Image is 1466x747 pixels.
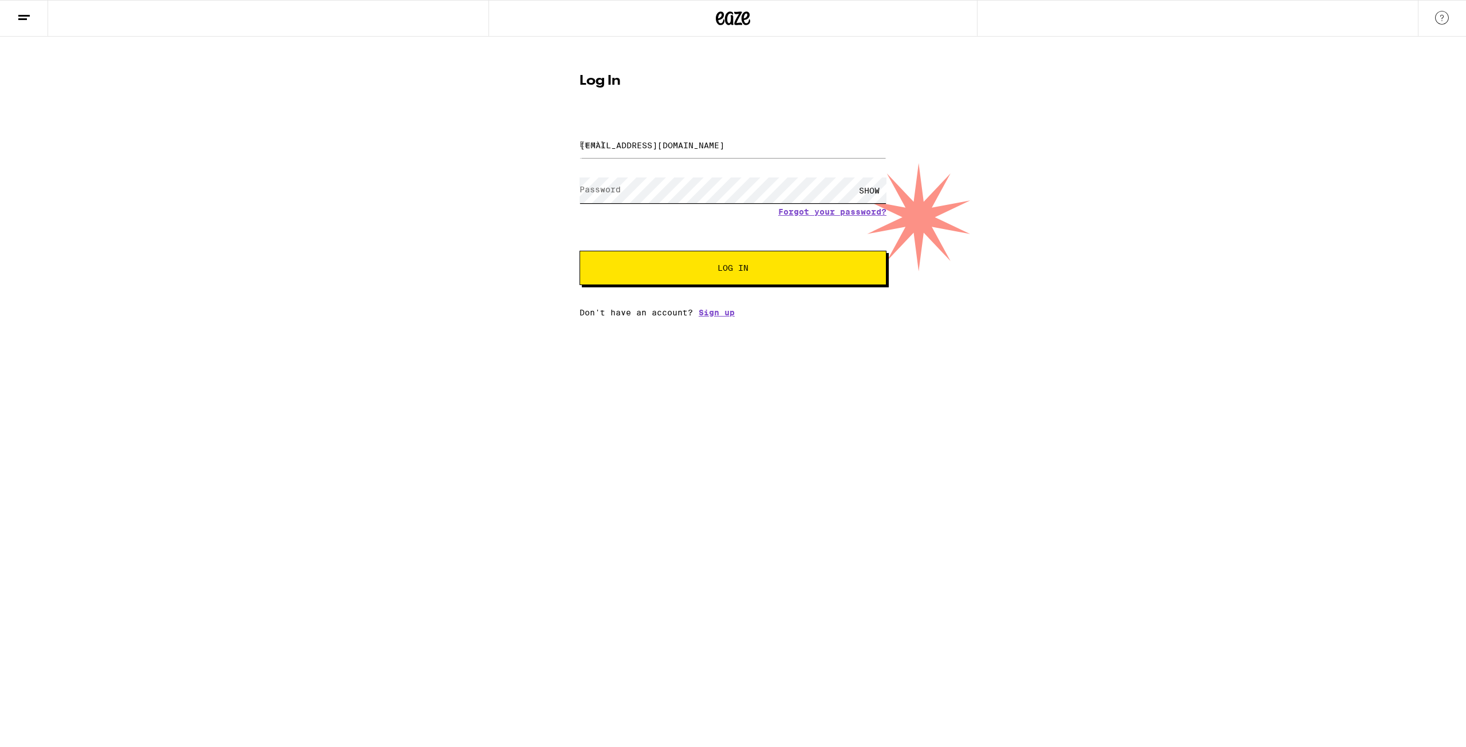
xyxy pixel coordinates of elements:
[718,264,748,272] span: Log In
[580,132,886,158] input: Email
[699,308,735,317] a: Sign up
[852,177,886,203] div: SHOW
[778,207,886,216] a: Forgot your password?
[580,140,605,149] label: Email
[7,8,82,17] span: Hi. Need any help?
[580,308,886,317] div: Don't have an account?
[580,185,621,194] label: Password
[580,251,886,285] button: Log In
[580,74,886,88] h1: Log In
